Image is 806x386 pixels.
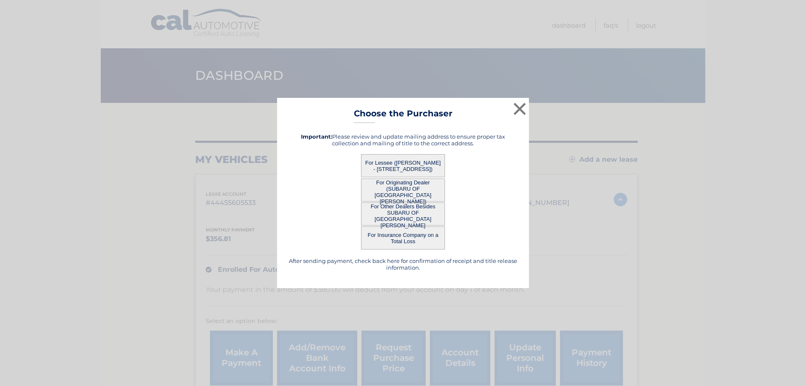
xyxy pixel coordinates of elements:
h5: After sending payment, check back here for confirmation of receipt and title release information. [288,257,518,271]
button: For Originating Dealer (SUBARU OF [GEOGRAPHIC_DATA][PERSON_NAME]) [361,179,445,202]
button: For Lessee ([PERSON_NAME] - [STREET_ADDRESS]) [361,154,445,177]
button: For Insurance Company on a Total Loss [361,226,445,249]
button: × [511,100,528,117]
h5: Please review and update mailing address to ensure proper tax collection and mailing of title to ... [288,133,518,147]
strong: Important: [301,133,332,140]
button: For Other Dealers Besides SUBARU OF [GEOGRAPHIC_DATA][PERSON_NAME] [361,202,445,226]
h3: Choose the Purchaser [354,108,453,123]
